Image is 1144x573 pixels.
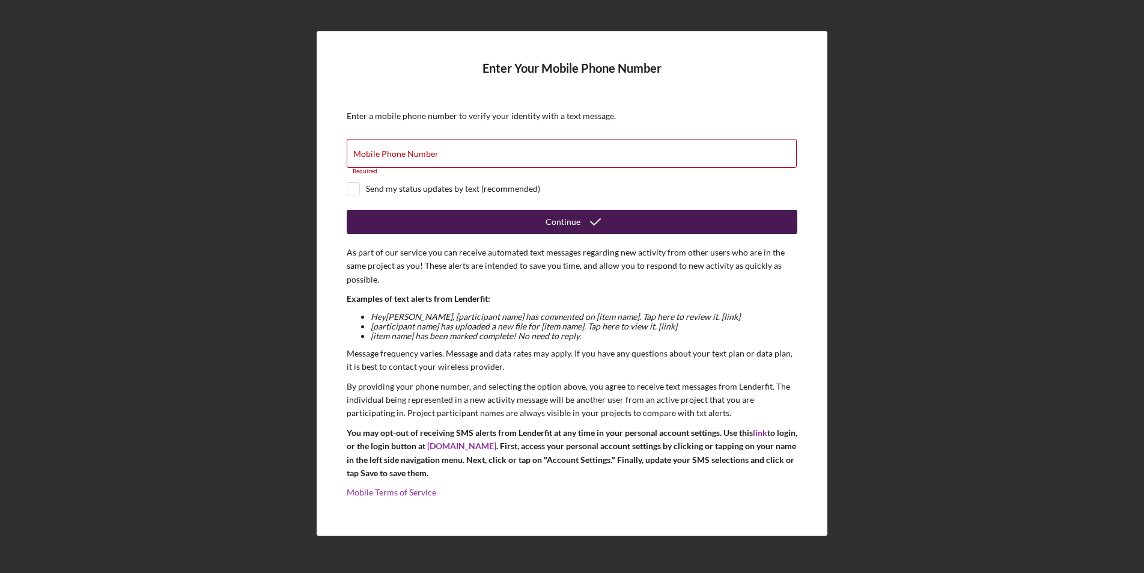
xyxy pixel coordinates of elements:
div: Continue [546,210,580,234]
p: By providing your phone number, and selecting the option above, you agree to receive text message... [347,380,797,420]
li: [participant name] has uploaded a new file for [item name]. Tap here to view it. [link] [371,322,797,331]
p: As part of our service you can receive automated text messages regarding new activity from other ... [347,246,797,286]
div: Send my status updates by text (recommended) [366,184,540,194]
a: Mobile Terms of Service [347,487,436,497]
a: [DOMAIN_NAME] [427,441,496,451]
li: [item name] has been marked complete! No need to reply. [371,331,797,341]
h4: Enter Your Mobile Phone Number [347,61,797,93]
p: You may opt-out of receiving SMS alerts from Lenderfit at any time in your personal account setti... [347,426,797,480]
div: Enter a mobile phone number to verify your identity with a text message. [347,111,797,121]
p: Examples of text alerts from Lenderfit: [347,292,797,305]
a: link [753,427,767,438]
button: Continue [347,210,797,234]
li: Hey [PERSON_NAME] , [participant name] has commented on [item name]. Tap here to review it. [link] [371,312,797,322]
p: Message frequency varies. Message and data rates may apply. If you have any questions about your ... [347,347,797,374]
div: Required [347,168,797,175]
label: Mobile Phone Number [353,149,439,159]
